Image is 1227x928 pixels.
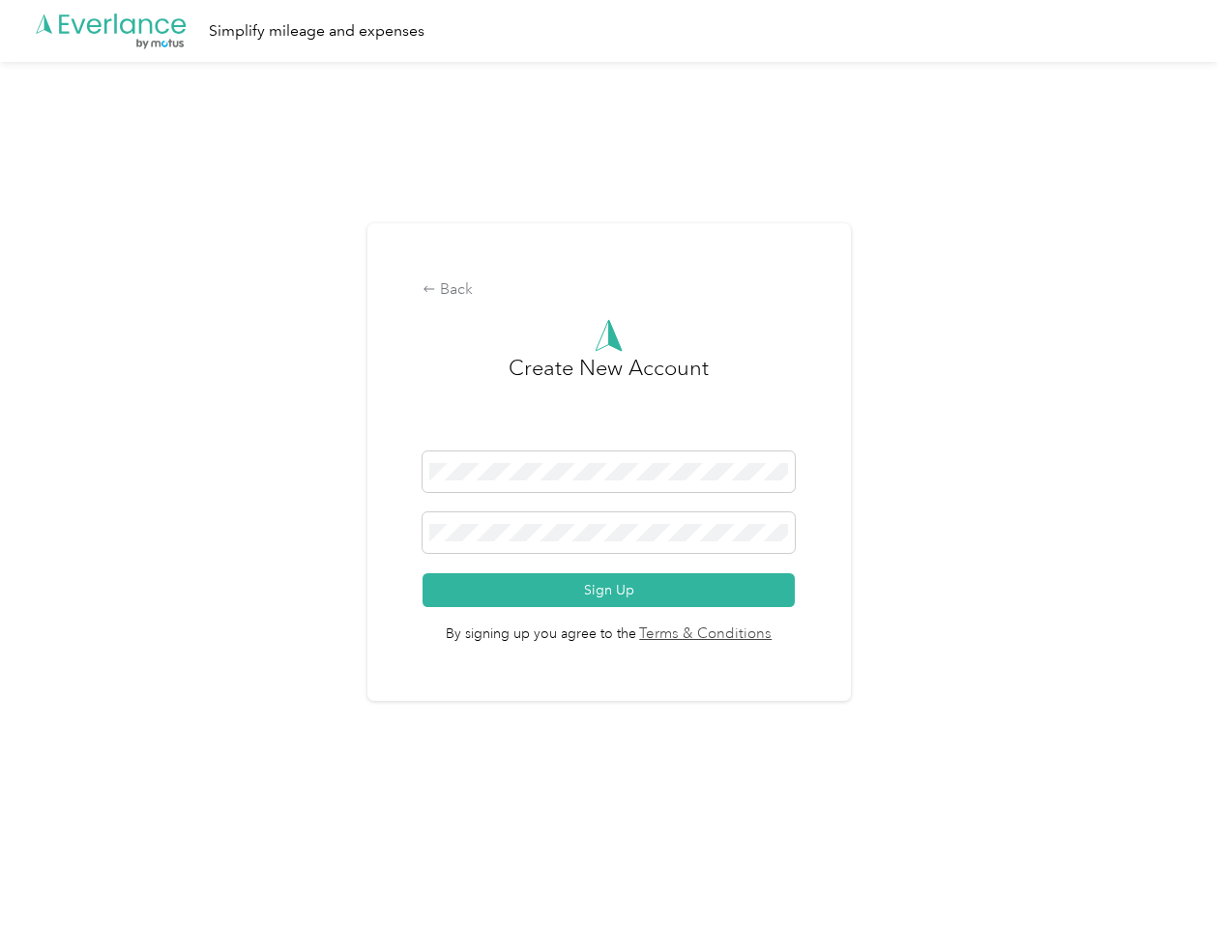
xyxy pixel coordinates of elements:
[423,607,795,646] span: By signing up you agree to the
[636,623,773,646] a: Terms & Conditions
[423,573,795,607] button: Sign Up
[423,278,795,302] div: Back
[509,352,709,451] h3: Create New Account
[209,19,424,43] div: Simplify mileage and expenses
